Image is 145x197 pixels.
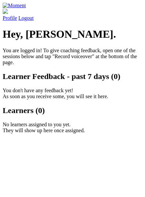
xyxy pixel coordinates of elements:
[3,88,142,99] p: You don't have any feedback yet! As soon as you receive some, you will see it here.
[3,72,142,81] h2: Learner Feedback - past 7 days (0)
[19,15,34,21] a: Logout
[3,9,8,14] img: default_avatar-b4e2223d03051bc43aaaccfb402a43260a3f17acc7fafc1603fdf008d6cba3c9.png
[3,122,142,134] p: No learners assigned to you yet. They will show up here once assigned.
[3,3,26,9] img: Moment
[3,28,142,40] h1: Hey, [PERSON_NAME].
[3,48,142,65] p: You are logged in! To give coaching feedback, open one of the sessions below and tap "Record voic...
[3,106,142,115] h2: Learners (0)
[3,9,142,21] a: Profile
